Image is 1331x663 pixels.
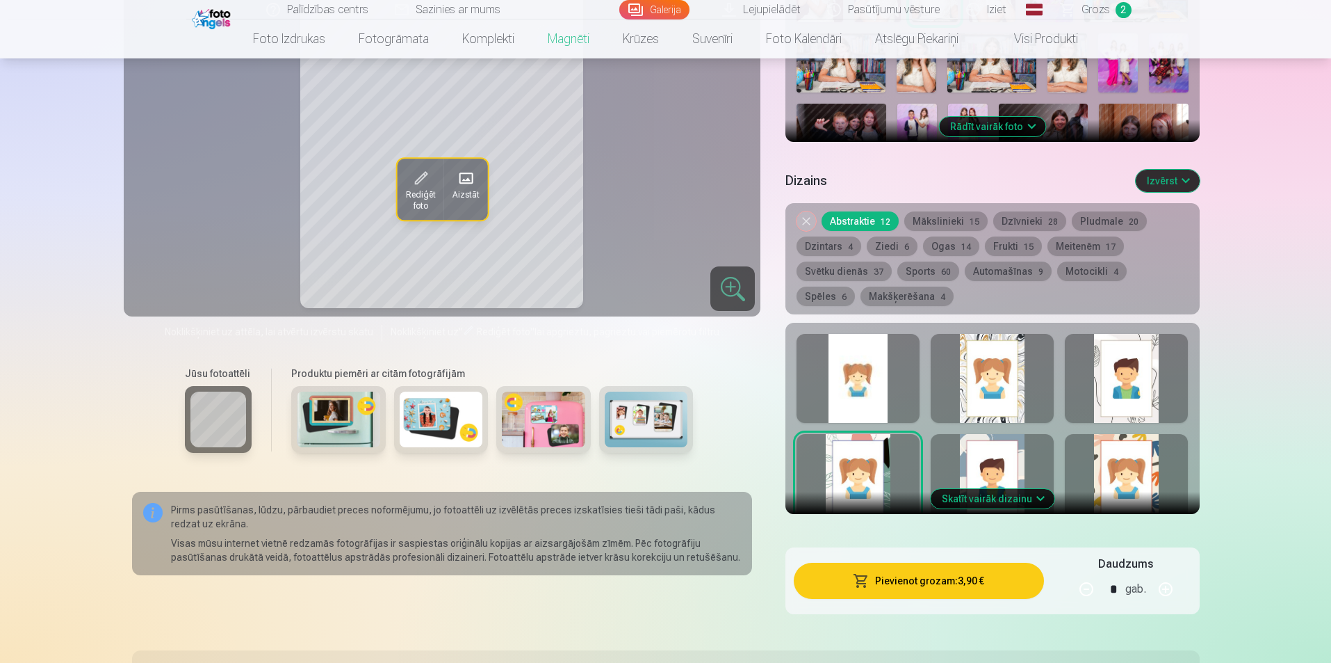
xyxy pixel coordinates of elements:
[397,159,443,220] button: Rediģēt foto
[923,237,979,256] button: Ogas14
[391,326,459,337] span: Noklikšķiniet uz
[993,211,1066,231] button: Dzīvnieki28
[531,19,606,58] a: Magnēti
[1024,242,1034,252] span: 15
[1106,242,1116,252] span: 17
[970,217,979,227] span: 15
[1057,262,1127,281] button: Motocikli4
[1129,217,1138,227] span: 20
[941,267,951,277] span: 60
[443,159,487,220] button: Aizstāt
[1098,556,1153,573] h5: Daudzums
[797,262,892,281] button: Svētku dienās37
[794,563,1043,599] button: Pievienot grozam:3,90 €
[1047,237,1124,256] button: Meitenēm17
[939,117,1045,136] button: Rādīt vairāk foto
[459,326,463,337] span: "
[171,536,742,564] p: Visas mūsu internet vietnē redzamās fotogrāfijas ir saspiestas oriģinālu kopijas ar aizsargājošām...
[192,6,234,29] img: /fa1
[749,19,858,58] a: Foto kalendāri
[797,287,855,306] button: Spēles6
[822,211,899,231] button: Abstraktie12
[1125,573,1146,606] div: gab.
[171,503,742,531] p: Pirms pasūtīšanas, lūdzu, pārbaudiet preces noformējumu, jo fotoattēli uz izvēlētās preces izskat...
[1081,1,1110,18] span: Grozs
[785,171,1124,191] h5: Dizains
[904,242,909,252] span: 6
[858,19,975,58] a: Atslēgu piekariņi
[931,489,1054,509] button: Skatīt vairāk dizainu
[897,262,959,281] button: Sports60
[965,262,1052,281] button: Automašīnas9
[848,242,853,252] span: 4
[236,19,342,58] a: Foto izdrukas
[676,19,749,58] a: Suvenīri
[1038,267,1043,277] span: 9
[975,19,1095,58] a: Visi produkti
[165,325,373,339] span: Noklikšķiniet uz attēla, lai atvērtu izvērstu skatu
[1116,2,1132,18] span: 2
[477,326,530,337] span: Rediģēt foto
[534,326,719,337] span: lai apgrieztu, pagrieztu vai piemērotu filtru
[1072,211,1147,231] button: Pludmale20
[797,237,861,256] button: Dzintars4
[940,292,945,302] span: 4
[446,19,531,58] a: Komplekti
[961,242,971,252] span: 14
[985,237,1042,256] button: Frukti15
[874,267,883,277] span: 37
[881,217,890,227] span: 12
[606,19,676,58] a: Krūzes
[1136,170,1200,192] button: Izvērst
[530,326,534,337] span: "
[405,189,435,211] span: Rediģēt foto
[452,189,479,200] span: Aizstāt
[860,287,954,306] button: Makšķerēšana4
[342,19,446,58] a: Fotogrāmata
[842,292,847,302] span: 6
[1048,217,1058,227] span: 28
[867,237,917,256] button: Ziedi6
[904,211,988,231] button: Mākslinieki15
[286,367,699,381] h6: Produktu piemēri ar citām fotogrāfijām
[1113,267,1118,277] span: 4
[185,367,252,381] h6: Jūsu fotoattēli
